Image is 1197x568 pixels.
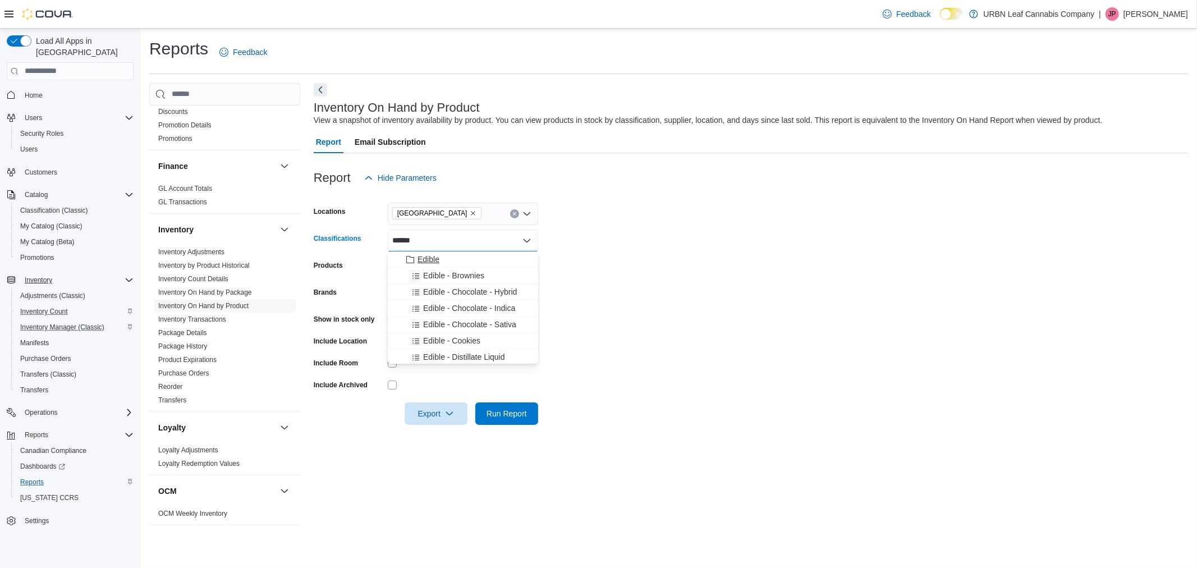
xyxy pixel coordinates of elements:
span: Classification (Classic) [16,204,134,217]
span: My Catalog (Beta) [20,237,75,246]
p: URBN Leaf Cannabis Company [984,7,1095,21]
span: Purchase Orders [20,354,71,363]
span: Hide Parameters [378,172,437,184]
span: GL Account Totals [158,184,212,193]
span: Home [20,88,134,102]
span: Security Roles [16,127,134,140]
button: OCM [278,484,291,498]
span: Feedback [896,8,930,20]
span: Transfers [20,386,48,395]
a: Transfers [158,396,186,404]
button: Inventory [158,224,276,235]
button: Close list of options [522,236,531,245]
span: Adjustments (Classic) [16,289,134,303]
span: Promotions [20,253,54,262]
a: GL Transactions [158,198,207,206]
button: [US_STATE] CCRS [11,490,138,506]
span: Reorder [158,382,182,391]
span: Security Roles [20,129,63,138]
span: Manifests [16,336,134,350]
span: Reports [16,475,134,489]
a: My Catalog (Classic) [16,219,87,233]
span: Run Report [487,408,527,419]
a: Inventory Transactions [158,315,226,323]
span: My Catalog (Classic) [20,222,82,231]
a: Transfers (Classic) [16,368,81,381]
button: Edible - Chocolate - Sativa [388,317,538,333]
button: Transfers [11,382,138,398]
span: Purchase Orders [16,352,134,365]
label: Include Archived [314,381,368,390]
button: Edible - Chocolate - Indica [388,300,538,317]
a: Dashboards [11,459,138,474]
a: Product Expirations [158,356,217,364]
span: Inventory Manager (Classic) [20,323,104,332]
span: Customers [25,168,57,177]
a: Reorder [158,383,182,391]
h3: Inventory [158,224,194,235]
a: Manifests [16,336,53,350]
a: Loyalty Adjustments [158,446,218,454]
span: Inventory [20,273,134,287]
label: Include Location [314,337,367,346]
a: Package History [158,342,207,350]
button: Users [2,110,138,126]
span: Settings [20,514,134,528]
span: Promotion Details [158,121,212,130]
a: Users [16,143,42,156]
a: Dashboards [16,460,70,473]
a: Settings [20,514,53,528]
span: Edible - Cookies [423,335,480,346]
span: Transfers (Classic) [16,368,134,381]
span: Feedback [233,47,267,58]
a: Transfers [16,383,53,397]
button: Reports [2,427,138,443]
span: Discounts [158,107,188,116]
button: Users [11,141,138,157]
button: Edible - Brownies [388,268,538,284]
a: Promotion Details [158,121,212,129]
img: Cova [22,8,73,20]
span: [GEOGRAPHIC_DATA] [397,208,467,219]
div: Finance [149,182,300,213]
span: Adjustments (Classic) [20,291,85,300]
button: Adjustments (Classic) [11,288,138,304]
span: Inventory Manager (Classic) [16,320,134,334]
span: Edible - Chocolate - Sativa [423,319,516,330]
label: Show in stock only [314,315,375,324]
span: Edible - Chocolate - Indica [423,303,515,314]
a: Feedback [878,3,935,25]
span: [US_STATE] CCRS [20,493,79,502]
button: Inventory Manager (Classic) [11,319,138,335]
button: Security Roles [11,126,138,141]
button: Reports [11,474,138,490]
button: Manifests [11,335,138,351]
a: Discounts [158,108,188,116]
button: Finance [158,161,276,172]
label: Products [314,261,343,270]
span: Catalog [20,188,134,201]
input: Dark Mode [940,8,964,20]
span: Reports [20,478,44,487]
button: Edible - Chocolate - Hybrid [388,284,538,300]
span: Dashboards [20,462,65,471]
h3: OCM [158,485,177,497]
span: Export [411,402,461,425]
button: Operations [2,405,138,420]
button: Settings [2,512,138,529]
a: Inventory Adjustments [158,248,224,256]
span: Promotions [158,134,192,143]
h1: Reports [149,38,208,60]
button: Transfers (Classic) [11,367,138,382]
button: Users [20,111,47,125]
a: Security Roles [16,127,68,140]
span: Reports [25,430,48,439]
button: Remove Clareview from selection in this group [470,210,476,217]
button: Hide Parameters [360,167,441,189]
span: Canadian Compliance [16,444,134,457]
span: Washington CCRS [16,491,134,505]
span: Product Expirations [158,355,217,364]
button: Promotions [11,250,138,265]
button: My Catalog (Beta) [11,234,138,250]
span: Promotions [16,251,134,264]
